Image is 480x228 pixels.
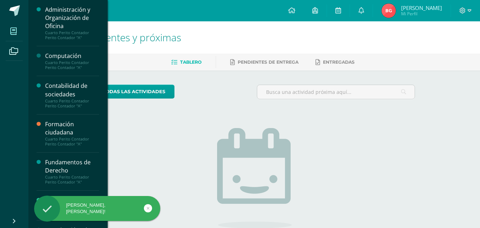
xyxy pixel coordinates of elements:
span: Pendientes de entrega [238,59,298,65]
span: Mi Perfil [401,11,442,17]
a: ComputaciónCuarto Perito Contador Perito Contador "A" [45,52,99,70]
span: Tablero [180,59,201,65]
div: Cuarto Perito Contador Perito Contador "A" [45,137,99,147]
a: Formación ciudadanaCuarto Perito Contador Perito Contador "A" [45,120,99,147]
div: Cuarto Perito Contador Perito Contador "A" [45,175,99,185]
div: Contabilidad de sociedades [45,82,99,98]
a: todas las Actividades [93,85,174,99]
input: Busca una actividad próxima aquí... [257,85,415,99]
span: Actividades recientes y próximas [37,31,181,44]
div: [PERSON_NAME], [PERSON_NAME]! [34,202,160,215]
div: Computación [45,52,99,60]
img: 134ce8d1f6bdc1fda9aaa9bb577f57cc.png [382,4,396,18]
a: Pendientes de entrega [230,57,298,68]
span: Entregadas [323,59,355,65]
a: Fundamentos de DerechoCuarto Perito Contador Perito Contador "A" [45,158,99,185]
a: Entregadas [315,57,355,68]
div: Cuarto Perito Contador Perito Contador "A" [45,30,99,40]
div: Cuarto Perito Contador Perito Contador "A" [45,60,99,70]
div: Formación ciudadana [45,120,99,137]
div: Administración y Organización de Oficina [45,6,99,30]
span: [PERSON_NAME] [401,4,442,11]
div: Cuarto Perito Contador Perito Contador "A" [45,99,99,108]
a: Contabilidad de sociedadesCuarto Perito Contador Perito Contador "A" [45,82,99,108]
a: Tablero [171,57,201,68]
div: Fundamentos de Derecho [45,158,99,175]
a: Administración y Organización de OficinaCuarto Perito Contador Perito Contador "A" [45,6,99,40]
